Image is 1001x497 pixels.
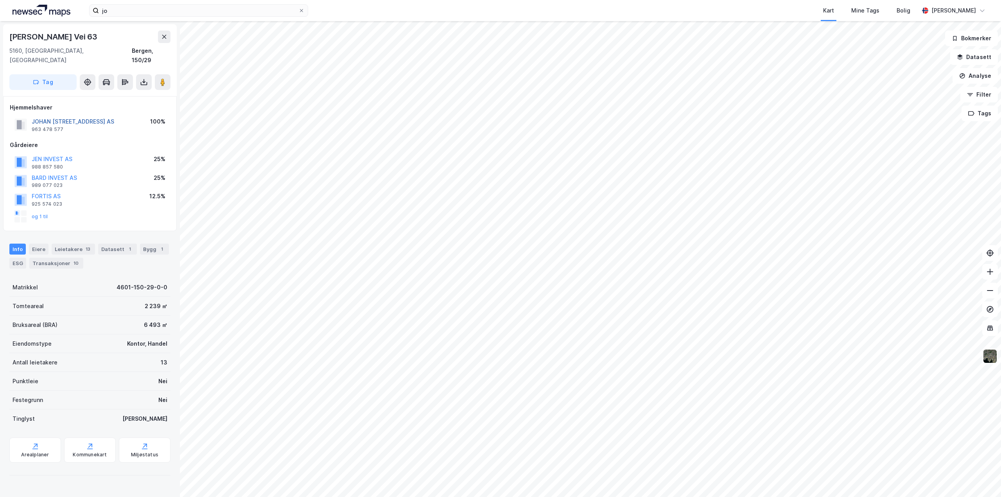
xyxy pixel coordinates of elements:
div: 12.5% [149,192,165,201]
div: Punktleie [13,377,38,386]
div: 25% [154,154,165,164]
div: 925 574 023 [32,201,62,207]
div: 13 [161,358,167,367]
div: Kart [823,6,834,15]
img: logo.a4113a55bc3d86da70a041830d287a7e.svg [13,5,70,16]
div: Kontor, Handel [127,339,167,348]
div: 963 478 577 [32,126,63,133]
div: Eiere [29,244,48,255]
div: 10 [72,259,80,267]
div: Antall leietakere [13,358,57,367]
img: 9k= [983,349,997,364]
div: Bruksareal (BRA) [13,320,57,330]
div: Transaksjoner [29,258,83,269]
button: Bokmerker [945,31,998,46]
div: Mine Tags [851,6,879,15]
div: Nei [158,395,167,405]
div: [PERSON_NAME] Vei 63 [9,31,99,43]
div: Info [9,244,26,255]
iframe: Chat Widget [962,459,1001,497]
div: Bygg [140,244,169,255]
input: Søk på adresse, matrikkel, gårdeiere, leietakere eller personer [99,5,298,16]
div: Bolig [897,6,910,15]
div: Leietakere [52,244,95,255]
div: 25% [154,173,165,183]
div: Tomteareal [13,301,44,311]
div: Matrikkel [13,283,38,292]
div: Hjemmelshaver [10,103,170,112]
button: Tags [962,106,998,121]
div: Eiendomstype [13,339,52,348]
div: Miljøstatus [131,452,158,458]
div: 100% [150,117,165,126]
div: Bergen, 150/29 [132,46,170,65]
div: 988 857 580 [32,164,63,170]
button: Analyse [953,68,998,84]
div: 989 077 023 [32,182,63,188]
div: 5160, [GEOGRAPHIC_DATA], [GEOGRAPHIC_DATA] [9,46,132,65]
div: Festegrunn [13,395,43,405]
div: 4601-150-29-0-0 [117,283,167,292]
div: [PERSON_NAME] [122,414,167,423]
div: 2 239 ㎡ [145,301,167,311]
button: Filter [960,87,998,102]
div: [PERSON_NAME] [931,6,976,15]
div: Kommunekart [73,452,107,458]
div: Gårdeiere [10,140,170,150]
button: Tag [9,74,77,90]
div: Tinglyst [13,414,35,423]
div: 1 [126,245,134,253]
div: Nei [158,377,167,386]
div: Arealplaner [21,452,49,458]
div: Datasett [98,244,137,255]
div: 13 [84,245,92,253]
div: 1 [158,245,166,253]
button: Datasett [950,49,998,65]
div: 6 493 ㎡ [144,320,167,330]
div: ESG [9,258,26,269]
